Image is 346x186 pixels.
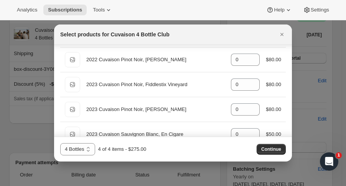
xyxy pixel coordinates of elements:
[277,29,287,40] button: Close
[17,7,37,13] span: Analytics
[266,106,281,113] div: $80.00
[93,7,105,13] span: Tools
[274,7,284,13] span: Help
[12,5,42,15] button: Analytics
[261,146,281,152] span: Continue
[86,131,225,138] div: 2023 Cuvaison Sauvignon Blanc, En Cigare
[60,31,170,38] h2: Select products for Cuvaison 4 Bottle Club
[98,145,147,153] div: 4 of 4 items - $275.00
[266,56,281,64] div: $80.00
[86,81,225,88] div: 2023 Cuvaison Pinot Noir, Fiddlestix Vineyard
[266,131,281,138] div: $50.00
[298,5,334,15] button: Settings
[43,5,87,15] button: Subscriptions
[320,152,338,171] iframe: Intercom live chat
[311,7,329,13] span: Settings
[86,106,225,113] div: 2023 Cuvaison Pinot Noir, [PERSON_NAME]
[48,7,82,13] span: Subscriptions
[257,144,286,155] button: Continue
[86,56,225,64] div: 2022 Cuvaison Pinot Noir, [PERSON_NAME]
[262,5,297,15] button: Help
[88,5,117,15] button: Tools
[336,152,342,158] span: 1
[266,81,281,88] div: $80.00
